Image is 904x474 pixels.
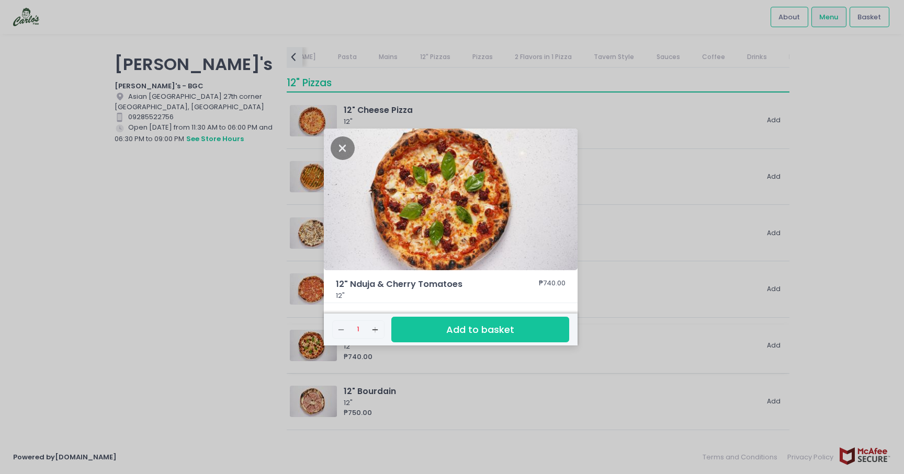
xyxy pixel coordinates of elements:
p: 12" [336,291,566,301]
button: Add to basket [391,317,569,342]
button: Close [331,142,355,153]
div: ₱740.00 [539,278,566,291]
img: 12" Nduja & Cherry Tomatoes [324,129,578,271]
span: 12" Nduja & Cherry Tomatoes [336,278,508,291]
